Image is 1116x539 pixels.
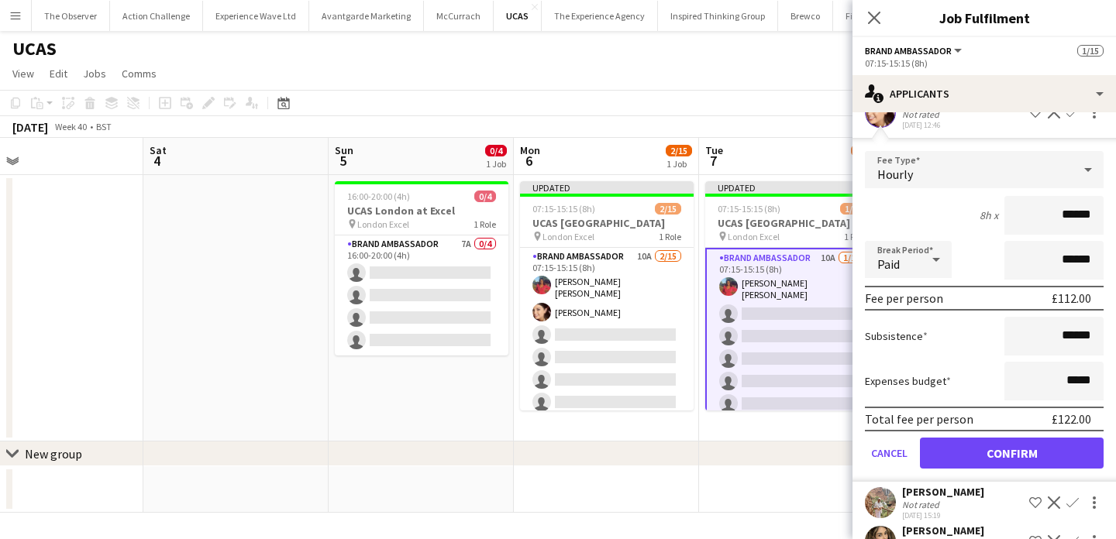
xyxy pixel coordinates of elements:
[147,152,167,170] span: 4
[50,67,67,81] span: Edit
[877,167,913,182] span: Hourly
[920,438,1104,469] button: Confirm
[851,145,877,156] span: 1/15
[203,1,309,31] button: Experience Wave Ltd
[494,1,542,31] button: UCAS
[865,374,951,388] label: Expenses budget
[852,158,877,170] div: 1 Job
[347,191,410,202] span: 16:00-20:00 (4h)
[51,121,90,132] span: Week 40
[83,67,106,81] span: Jobs
[658,1,778,31] button: Inspired Thinking Group
[150,143,167,157] span: Sat
[840,203,866,215] span: 1/15
[865,290,943,306] div: Fee per person
[424,1,494,31] button: McCurrach
[110,1,203,31] button: Action Challenge
[844,231,866,242] span: 1 Role
[705,143,723,157] span: Tue
[12,67,34,81] span: View
[520,181,694,194] div: Updated
[309,1,424,31] button: Avantgarde Marketing
[485,145,507,156] span: 0/4
[865,329,928,343] label: Subsistence
[542,1,658,31] button: The Experience Agency
[703,152,723,170] span: 7
[902,510,984,520] div: [DATE] 15:19
[902,485,984,499] div: [PERSON_NAME]
[357,218,409,230] span: London Excel
[865,411,973,427] div: Total fee per person
[865,45,952,57] span: Brand Ambassador
[1077,45,1104,57] span: 1/15
[705,181,879,194] div: Updated
[6,64,40,84] a: View
[474,191,496,202] span: 0/4
[12,119,48,135] div: [DATE]
[332,152,353,170] span: 5
[520,181,694,410] app-job-card: Updated07:15-15:15 (8h)2/15UCAS [GEOGRAPHIC_DATA] London Excel1 RoleBrand Ambassador10A2/1507:15-...
[520,216,694,230] h3: UCAS [GEOGRAPHIC_DATA]
[43,64,74,84] a: Edit
[877,256,900,272] span: Paid
[980,208,998,222] div: 8h x
[1052,290,1091,306] div: £112.00
[520,143,540,157] span: Mon
[532,203,595,215] span: 07:15-15:15 (8h)
[778,1,833,31] button: Brewco
[115,64,163,84] a: Comms
[902,120,984,130] div: [DATE] 12:46
[902,524,984,537] div: [PERSON_NAME]
[852,8,1116,28] h3: Job Fulfilment
[865,45,964,57] button: Brand Ambassador
[518,152,540,170] span: 6
[32,1,110,31] button: The Observer
[666,145,692,156] span: 2/15
[865,438,914,469] button: Cancel
[833,1,894,31] button: Fix Radio
[655,203,681,215] span: 2/15
[335,235,508,355] app-card-role: Brand Ambassador7A0/416:00-20:00 (4h)
[1052,411,1091,427] div: £122.00
[12,37,57,60] h1: UCAS
[25,446,82,462] div: New group
[122,67,157,81] span: Comms
[335,204,508,218] h3: UCAS London at Excel
[902,499,942,510] div: Not rated
[852,75,1116,112] div: Applicants
[659,231,681,242] span: 1 Role
[705,181,879,410] app-job-card: Updated07:15-15:15 (8h)1/15UCAS [GEOGRAPHIC_DATA] London Excel1 RoleBrand Ambassador10A1/1507:15-...
[335,143,353,157] span: Sun
[96,121,112,132] div: BST
[474,218,496,230] span: 1 Role
[728,231,780,242] span: London Excel
[542,231,594,242] span: London Excel
[666,158,691,170] div: 1 Job
[718,203,780,215] span: 07:15-15:15 (8h)
[486,158,506,170] div: 1 Job
[865,57,1104,69] div: 07:15-15:15 (8h)
[902,108,942,120] div: Not rated
[705,216,879,230] h3: UCAS [GEOGRAPHIC_DATA]
[77,64,112,84] a: Jobs
[335,181,508,355] app-job-card: 16:00-20:00 (4h)0/4UCAS London at Excel London Excel1 RoleBrand Ambassador7A0/416:00-20:00 (4h)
